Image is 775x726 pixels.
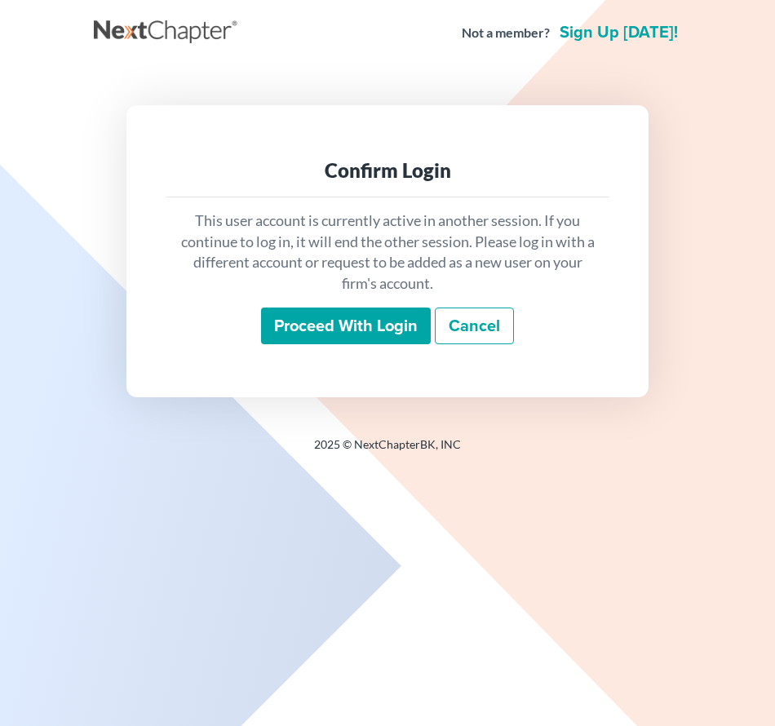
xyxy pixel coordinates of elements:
[179,157,596,184] div: Confirm Login
[94,436,681,466] div: 2025 © NextChapterBK, INC
[556,24,681,41] a: Sign up [DATE]!
[462,24,550,42] strong: Not a member?
[261,308,431,345] input: Proceed with login
[179,210,596,294] p: This user account is currently active in another session. If you continue to log in, it will end ...
[435,308,514,345] a: Cancel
